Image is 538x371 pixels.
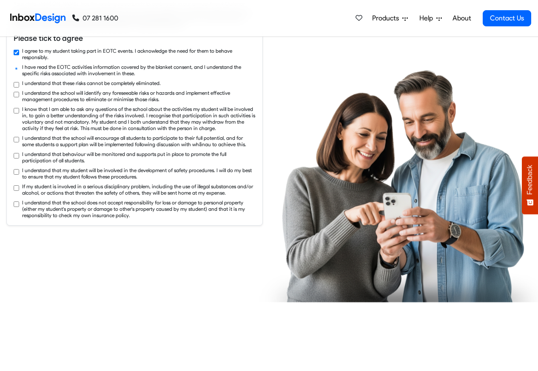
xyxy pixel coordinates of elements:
[526,165,534,195] span: Feedback
[22,183,256,196] label: If my student is involved in a serious disciplinary problem, including the use of illegal substan...
[522,156,538,214] button: Feedback - Show survey
[22,90,256,102] label: I understand the school will identify any foreseeable risks or hazards and implement effective ma...
[72,13,118,23] a: 07 281 1600
[416,10,445,27] a: Help
[22,167,256,180] label: I understand that my student will be involved in the development of safety procedures. I will do ...
[22,199,256,218] label: I understand that the school does not accept responsibility for loss or damage to personal proper...
[22,64,256,76] label: I have read the EOTC activities information covered by the blanket consent, and I understand the ...
[372,13,402,23] span: Products
[22,151,256,164] label: I understand that behaviour will be monitored and supports put in place to promote the full parti...
[369,10,411,27] a: Products
[450,10,473,27] a: About
[483,10,531,26] a: Contact Us
[22,48,256,60] label: I agree to my student taking part in EOTC events. I acknowledge the need for them to behave respo...
[22,135,256,147] label: I understand that the school will encourage all students to participate to their full potential, ...
[22,80,161,86] label: I understand that these risks cannot be completely eliminated.
[14,33,256,44] h6: Please tick to agree
[22,106,256,131] label: I know that I am able to ask any questions of the school about the activities my student will be ...
[419,13,436,23] span: Help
